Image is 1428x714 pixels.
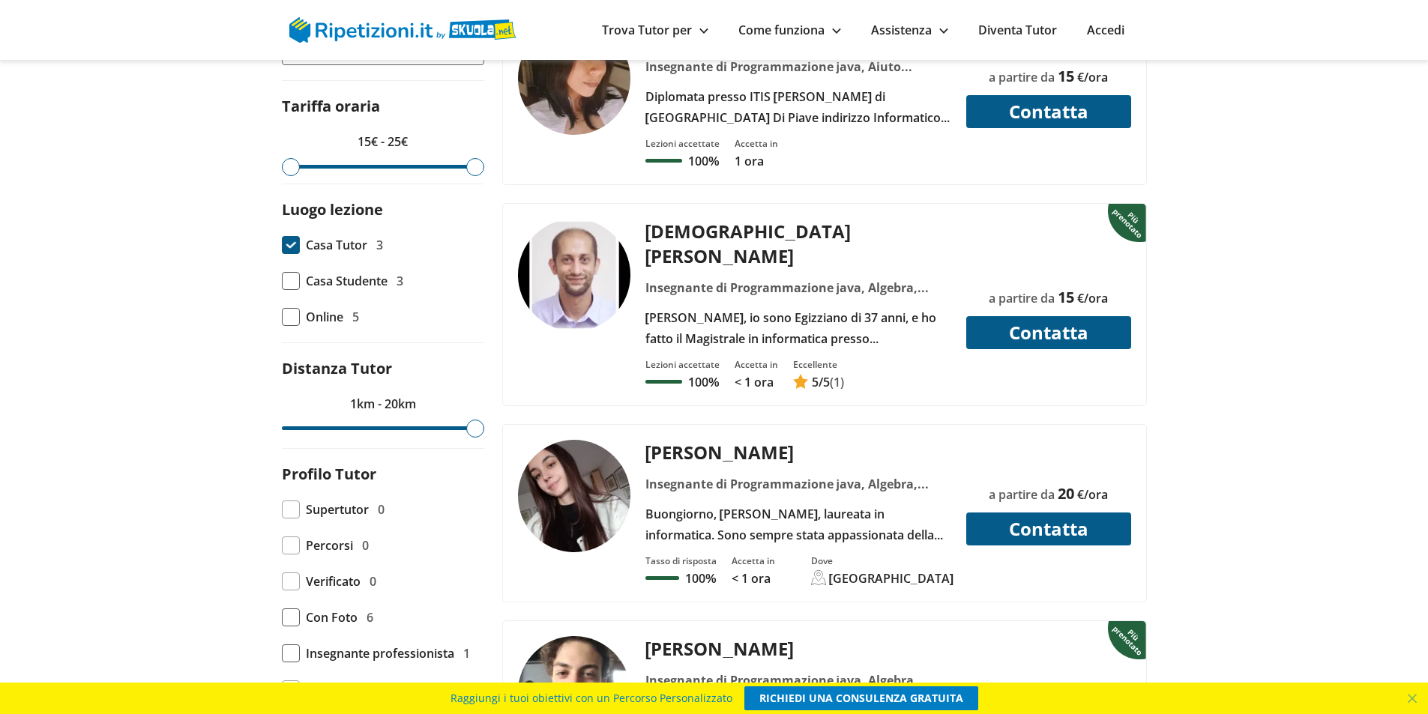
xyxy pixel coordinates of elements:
span: 5 [812,374,819,390]
span: Casa Studente [306,270,388,291]
button: Contatta [966,512,1131,545]
div: [PERSON_NAME], io sono Egizziano di 37 anni, e ho fatto il Magistrale in informatica presso l'[GE... [639,307,956,349]
div: Insegnante di Programmazione java, Algebra, Algoritmica, Analisi 1, Basi di dati, Database, Dopos... [639,474,956,494]
p: < 1 ora [735,374,778,390]
img: tutor a Venice - Mohamed [518,219,630,331]
div: Accetta in [735,358,778,371]
span: Casa Tutor [306,235,367,255]
span: €/ora [1077,290,1108,306]
div: Accetta in [735,137,778,150]
label: Luogo lezione [282,199,383,220]
span: 15 [1058,680,1074,700]
a: Come funziona [738,22,841,38]
a: Diventa Tutor [978,22,1057,38]
p: 100% [688,374,719,390]
div: Buongiorno, [PERSON_NAME], laureata in informatica. Sono sempre stata appassionata della materia ... [639,503,956,545]
p: 15€ - 25€ [282,131,484,152]
a: 5/5(1) [793,374,844,390]
button: Contatta [966,316,1131,349]
p: 100% [688,153,719,169]
a: RICHIEDI UNA CONSULENZA GRATUITA [744,686,978,710]
button: Contatta [966,95,1131,128]
div: Lezioni accettate [645,137,720,150]
label: Tariffa oraria [282,96,380,116]
span: Percorsi [306,535,353,556]
label: Profilo Tutor [282,464,376,484]
img: tutor a Treviso - Anna [518,440,630,552]
span: 3 [376,235,383,255]
span: 3 [397,270,403,291]
div: Lezioni accettate [645,358,720,371]
span: 15 [1058,66,1074,86]
img: Piu prenotato [1108,620,1149,660]
span: 0 [339,679,346,700]
img: tutor a venezia - Alessia [518,22,630,135]
span: Verificato [306,571,361,592]
a: Assistenza [871,22,948,38]
a: logo Skuola.net | Ripetizioni.it [289,20,516,37]
span: Insegnante professionista [306,643,454,664]
span: 1 [463,643,470,664]
div: Insegnante di Programmazione java, Algebra, Analisi 2, Analisi dei dati, Complementi di matematic... [639,670,956,691]
label: Distanza Tutor [282,358,392,378]
span: €/ora [1077,486,1108,503]
p: 100% [685,570,716,587]
div: [DEMOGRAPHIC_DATA][PERSON_NAME] [639,219,956,268]
p: 1km - 20km [282,393,484,414]
p: < 1 ora [732,570,775,587]
img: logo Skuola.net | Ripetizioni.it [289,17,516,43]
div: Diplomata presso ITIS [PERSON_NAME] di [GEOGRAPHIC_DATA] Di Piave indirizzo Informatico ho proced... [639,86,956,128]
div: [GEOGRAPHIC_DATA] [829,570,954,587]
div: Eccellente [793,358,844,371]
span: 0 [362,535,369,556]
span: a partire da [989,69,1055,85]
div: Accetta in [732,554,775,567]
span: 0 [378,499,385,520]
div: Tasso di risposta [645,554,717,567]
span: (1) [830,374,844,390]
div: [PERSON_NAME] [639,636,956,661]
span: Online [306,306,343,327]
span: 6 [367,607,373,628]
span: 20 [1058,483,1074,503]
span: €/ora [1077,69,1108,85]
span: Raggiungi i tuoi obiettivi con un Percorso Personalizzato [451,686,732,710]
span: Supertutor [306,499,369,520]
span: DSA [306,679,330,700]
div: Dove [811,554,954,567]
span: a partire da [989,290,1055,306]
span: Con Foto [306,607,358,628]
span: a partire da [989,486,1055,503]
p: 1 ora [735,153,778,169]
span: 0 [370,571,376,592]
span: /5 [812,374,830,390]
div: Insegnante di Programmazione java, Algebra, Arabo, Aritmetica, Computer, Database, Geometria, Inf... [639,277,956,298]
a: Trova Tutor per [602,22,708,38]
span: 15 [1058,287,1074,307]
div: Insegnante di Programmazione java, Aiuto compiti, Aiuto tesi, Informatica, Programmazione, Progra... [639,56,956,77]
div: [PERSON_NAME] [639,440,956,465]
span: 5 [352,306,359,327]
img: Piu prenotato [1108,202,1149,243]
a: Accedi [1087,22,1124,38]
